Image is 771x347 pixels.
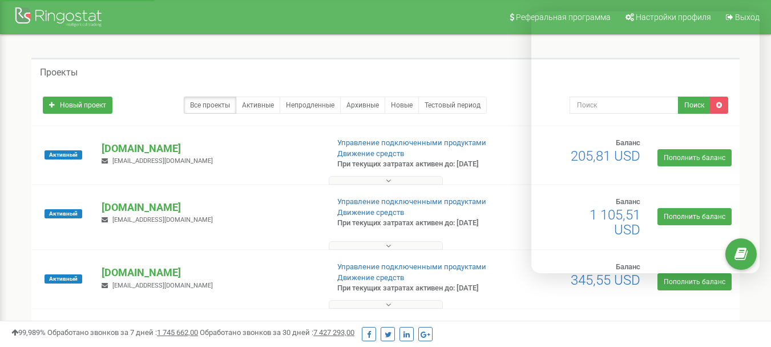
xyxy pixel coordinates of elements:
a: Активные [236,97,280,114]
span: Активный [45,209,82,218]
a: Движение средств [337,208,404,217]
a: Управление подключенными продуктами [337,262,486,271]
iframe: Intercom live chat [531,11,760,273]
span: Обработано звонков за 7 дней : [47,328,198,337]
p: При текущих затратах активен до: [DATE] [337,218,496,229]
a: Тестовый период [418,97,487,114]
a: Непродленные [280,97,341,114]
span: 345,55 USD [571,272,640,288]
a: Новый проект [43,97,112,114]
p: [DOMAIN_NAME] [102,141,318,156]
span: Активный [45,150,82,159]
iframe: Intercom live chat [732,282,760,310]
a: Движение средств [337,149,404,158]
span: Реферальная программа [516,13,611,22]
a: Движение средств [337,273,404,282]
a: Новые [385,97,419,114]
p: При текущих затратах активен до: [DATE] [337,283,496,294]
span: [EMAIL_ADDRESS][DOMAIN_NAME] [112,216,213,224]
u: 1 745 662,00 [157,328,198,337]
p: При текущих затратах активен до: [DATE] [337,159,496,170]
span: Обработано звонков за 30 дней : [200,328,354,337]
u: 7 427 293,00 [313,328,354,337]
a: Архивные [340,97,385,114]
span: 99,989% [11,328,46,337]
span: Активный [45,274,82,284]
p: [DOMAIN_NAME] [102,200,318,215]
a: Управление подключенными продуктами [337,138,486,147]
a: Управление подключенными продуктами [337,197,486,206]
span: [EMAIL_ADDRESS][DOMAIN_NAME] [112,157,213,165]
a: Все проекты [184,97,236,114]
a: Пополнить баланс [657,273,732,290]
p: [DOMAIN_NAME] [102,265,318,280]
span: [EMAIL_ADDRESS][DOMAIN_NAME] [112,282,213,289]
h5: Проекты [40,67,78,78]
